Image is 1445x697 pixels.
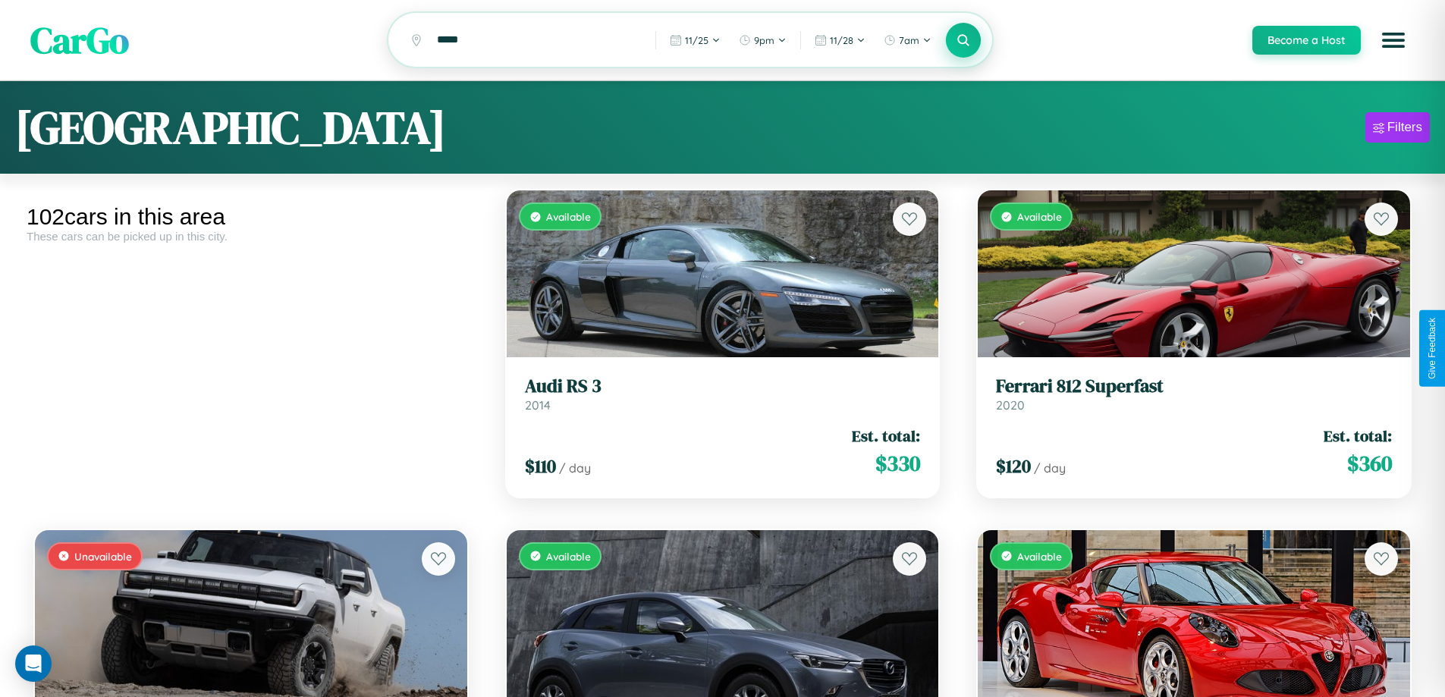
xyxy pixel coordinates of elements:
span: 2014 [525,397,551,413]
button: 9pm [731,28,794,52]
span: $ 120 [996,454,1031,479]
span: CarGo [30,15,129,65]
h3: Audi RS 3 [525,375,921,397]
button: Filters [1365,112,1430,143]
span: / day [559,460,591,476]
button: 11/25 [662,28,728,52]
a: Audi RS 32014 [525,375,921,413]
div: Give Feedback [1427,318,1437,379]
span: $ 360 [1347,448,1392,479]
a: Ferrari 812 Superfast2020 [996,375,1392,413]
span: $ 110 [525,454,556,479]
span: Available [1017,210,1062,223]
span: Available [546,550,591,563]
div: 102 cars in this area [27,204,476,230]
span: 11 / 28 [830,34,853,46]
div: These cars can be picked up in this city. [27,230,476,243]
span: Available [1017,550,1062,563]
span: Available [546,210,591,223]
span: 11 / 25 [685,34,708,46]
span: / day [1034,460,1066,476]
div: Open Intercom Messenger [15,645,52,682]
span: Est. total: [1324,425,1392,447]
button: 11/28 [807,28,873,52]
span: $ 330 [875,448,920,479]
span: 2020 [996,397,1025,413]
h1: [GEOGRAPHIC_DATA] [15,96,446,159]
button: 7am [876,28,939,52]
div: Filters [1387,120,1422,135]
span: 9pm [754,34,774,46]
button: Become a Host [1252,26,1361,55]
button: Open menu [1372,19,1415,61]
span: 7am [899,34,919,46]
span: Unavailable [74,550,132,563]
span: Est. total: [852,425,920,447]
h3: Ferrari 812 Superfast [996,375,1392,397]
